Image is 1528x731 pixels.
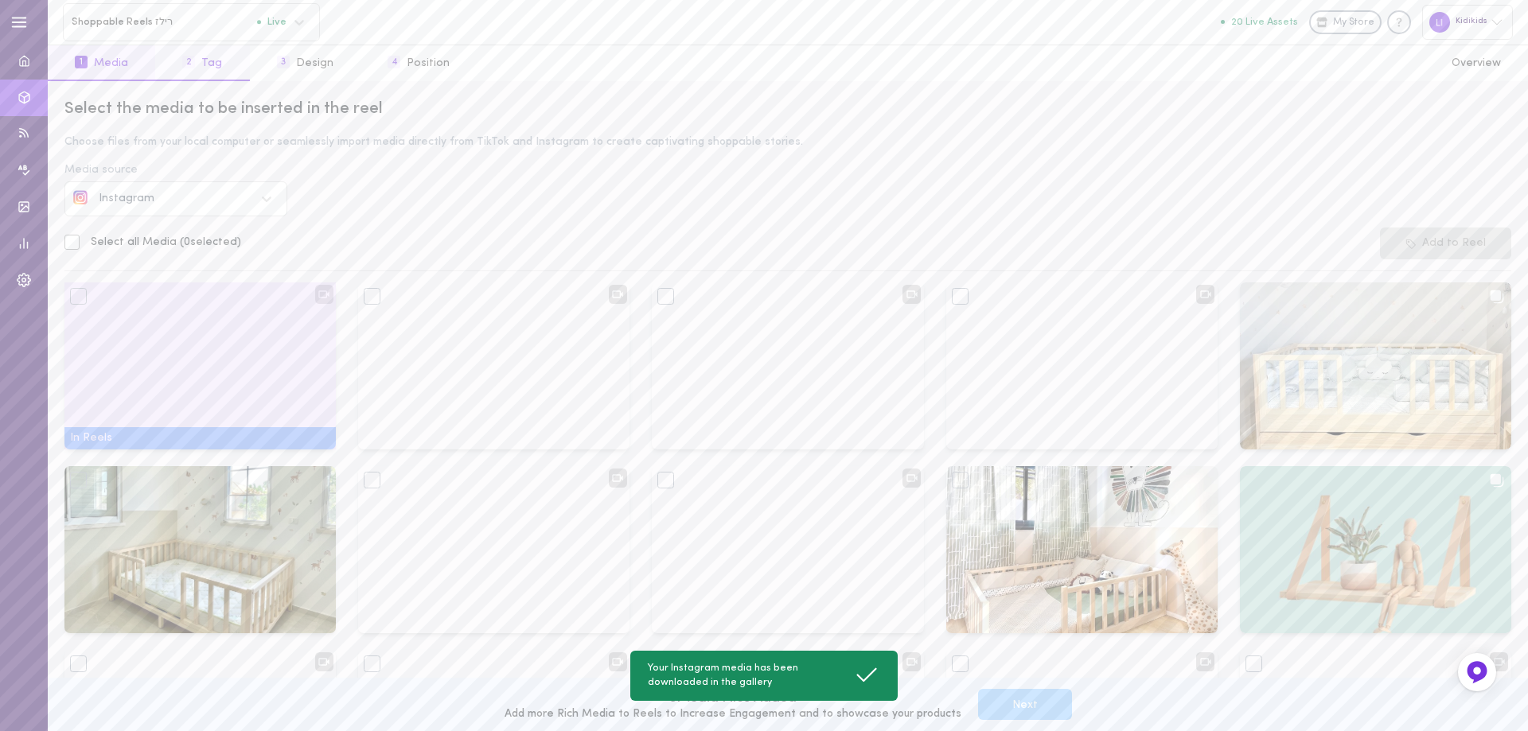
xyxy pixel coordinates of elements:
img: Media 18062406211887477 [946,466,1218,633]
button: Add to Reel [1380,227,1511,259]
button: 4Position [361,45,477,81]
span: My Store [1333,16,1374,30]
div: Choose files from your local computer or seamlessly import media directly from TikTok and Instagr... [64,137,1511,148]
button: 3Design [250,45,361,81]
a: 20 Live Assets [1221,17,1309,28]
div: Media source [64,165,1511,176]
button: 2Tag [155,45,249,81]
img: social [73,190,88,204]
span: 2 [182,56,195,68]
button: 1Media [48,45,155,81]
div: 5 Media Files Added [505,689,961,709]
img: Media null [1240,282,1511,449]
span: Live [257,17,286,27]
span: Instagram [99,192,154,204]
button: Overview [1425,45,1528,81]
button: Next [978,689,1072,720]
button: 20 Live Assets [1221,17,1298,27]
img: Media 17940950897902600 [64,466,336,633]
span: 1 [75,56,88,68]
span: 4 [388,56,400,68]
div: Select the media to be inserted in the reel [64,98,1511,120]
span: Select all Media ( 0 selected) [91,236,241,248]
img: Feedback Button [1465,660,1489,684]
div: Kidikids [1422,5,1513,39]
a: My Store [1309,10,1382,34]
span: Shoppable Reels רילז [72,16,257,28]
img: Media null [1240,466,1511,633]
div: Add more Rich Media to Reels to Increase Engagement and to showcase your products [505,709,961,720]
span: Your Instagram media has been downloaded in the gallery [648,662,852,690]
span: 3 [277,56,290,68]
div: Knowledge center [1387,10,1411,34]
